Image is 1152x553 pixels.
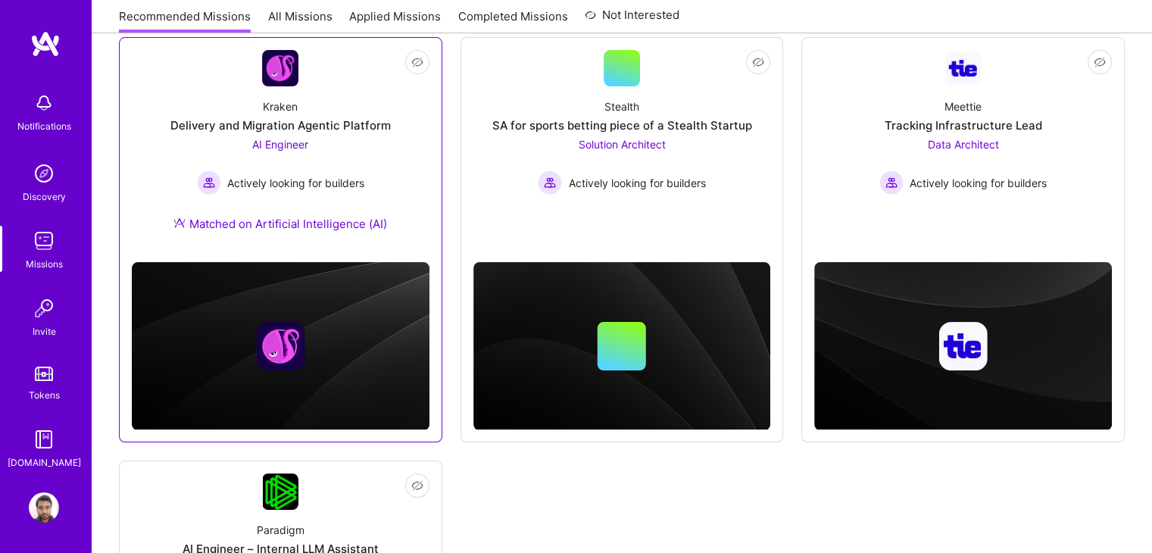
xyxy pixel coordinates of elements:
[458,8,568,33] a: Completed Missions
[814,262,1112,430] img: cover
[197,170,221,195] img: Actively looking for builders
[349,8,441,33] a: Applied Missions
[263,473,298,510] img: Company Logo
[252,138,308,151] span: AI Engineer
[262,50,298,86] img: Company Logo
[29,387,60,403] div: Tokens
[885,117,1042,133] div: Tracking Infrastructure Lead
[29,492,59,523] img: User Avatar
[268,8,332,33] a: All Missions
[17,118,71,134] div: Notifications
[411,480,423,492] i: icon EyeClosed
[1094,56,1106,68] i: icon EyeClosed
[568,175,705,191] span: Actively looking for builders
[173,217,186,229] img: Ateam Purple Icon
[35,367,53,381] img: tokens
[814,50,1112,233] a: Company LogoMeettieTracking Infrastructure LeadData Architect Actively looking for buildersActive...
[256,322,304,370] img: Company logo
[227,175,364,191] span: Actively looking for builders
[492,117,751,133] div: SA for sports betting piece of a Stealth Startup
[132,262,429,430] img: cover
[132,50,429,250] a: Company LogoKrakenDelivery and Migration Agentic PlatformAI Engineer Actively looking for builder...
[879,170,904,195] img: Actively looking for builders
[173,216,387,232] div: Matched on Artificial Intelligence (AI)
[30,30,61,58] img: logo
[29,88,59,118] img: bell
[170,117,391,133] div: Delivery and Migration Agentic Platform
[263,98,298,114] div: Kraken
[578,138,665,151] span: Solution Architect
[33,323,56,339] div: Invite
[119,8,251,33] a: Recommended Missions
[26,256,63,272] div: Missions
[945,52,982,85] img: Company Logo
[944,98,982,114] div: Meettie
[910,175,1047,191] span: Actively looking for builders
[23,189,66,205] div: Discovery
[473,50,771,233] a: StealthSA for sports betting piece of a Stealth StartupSolution Architect Actively looking for bu...
[29,158,59,189] img: discovery
[29,293,59,323] img: Invite
[411,56,423,68] i: icon EyeClosed
[585,6,679,33] a: Not Interested
[939,322,988,370] img: Company logo
[473,262,771,430] img: cover
[538,170,562,195] img: Actively looking for builders
[25,492,63,523] a: User Avatar
[8,455,81,470] div: [DOMAIN_NAME]
[29,226,59,256] img: teamwork
[604,98,639,114] div: Stealth
[29,424,59,455] img: guide book
[928,138,999,151] span: Data Architect
[752,56,764,68] i: icon EyeClosed
[257,522,304,538] div: Paradigm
